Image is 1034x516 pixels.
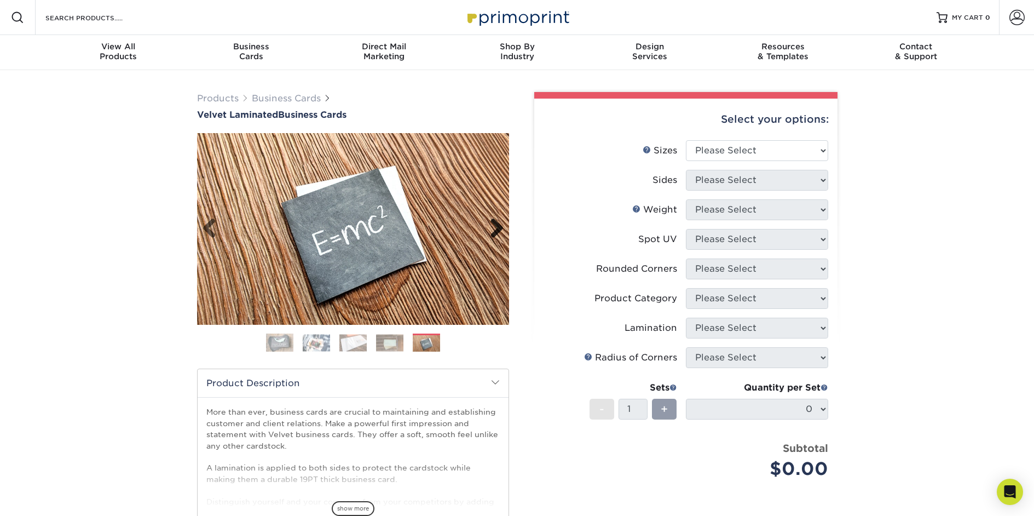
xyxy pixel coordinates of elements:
[184,42,317,61] div: Cards
[584,35,717,70] a: DesignServices
[197,110,509,120] h1: Business Cards
[584,42,717,61] div: Services
[686,381,828,394] div: Quantity per Set
[197,110,278,120] span: Velvet Laminated
[317,35,450,70] a: Direct MailMarketing
[317,42,450,61] div: Marketing
[717,42,850,61] div: & Templates
[584,351,677,364] div: Radius of Corners
[783,442,828,454] strong: Subtotal
[450,42,584,51] span: Shop By
[376,334,403,351] img: Business Cards 04
[638,233,677,246] div: Spot UV
[303,334,330,351] img: Business Cards 02
[450,42,584,61] div: Industry
[850,42,983,61] div: & Support
[952,13,983,22] span: MY CART
[413,334,440,353] img: Business Cards 05
[184,35,317,70] a: BusinessCards
[594,292,677,305] div: Product Category
[997,479,1023,505] div: Open Intercom Messenger
[252,93,321,104] a: Business Cards
[596,262,677,276] div: Rounded Corners
[599,401,604,417] span: -
[694,456,828,482] div: $0.00
[590,381,677,394] div: Sets
[52,35,185,70] a: View AllProducts
[266,329,293,357] img: Business Cards 01
[985,14,990,21] span: 0
[317,42,450,51] span: Direct Mail
[625,322,677,335] div: Lamination
[339,334,367,351] img: Business Cards 03
[332,501,374,516] span: show more
[717,42,850,51] span: Resources
[850,35,983,70] a: Contact& Support
[543,99,829,140] div: Select your options:
[652,174,677,187] div: Sides
[198,369,509,397] h2: Product Description
[450,35,584,70] a: Shop ByIndustry
[184,42,317,51] span: Business
[197,121,509,337] img: Velvet Laminated 05
[52,42,185,61] div: Products
[850,42,983,51] span: Contact
[661,401,668,417] span: +
[584,42,717,51] span: Design
[632,203,677,216] div: Weight
[52,42,185,51] span: View All
[197,93,239,104] a: Products
[463,5,572,29] img: Primoprint
[643,144,677,157] div: Sizes
[717,35,850,70] a: Resources& Templates
[44,11,151,24] input: SEARCH PRODUCTS.....
[197,110,509,120] a: Velvet LaminatedBusiness Cards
